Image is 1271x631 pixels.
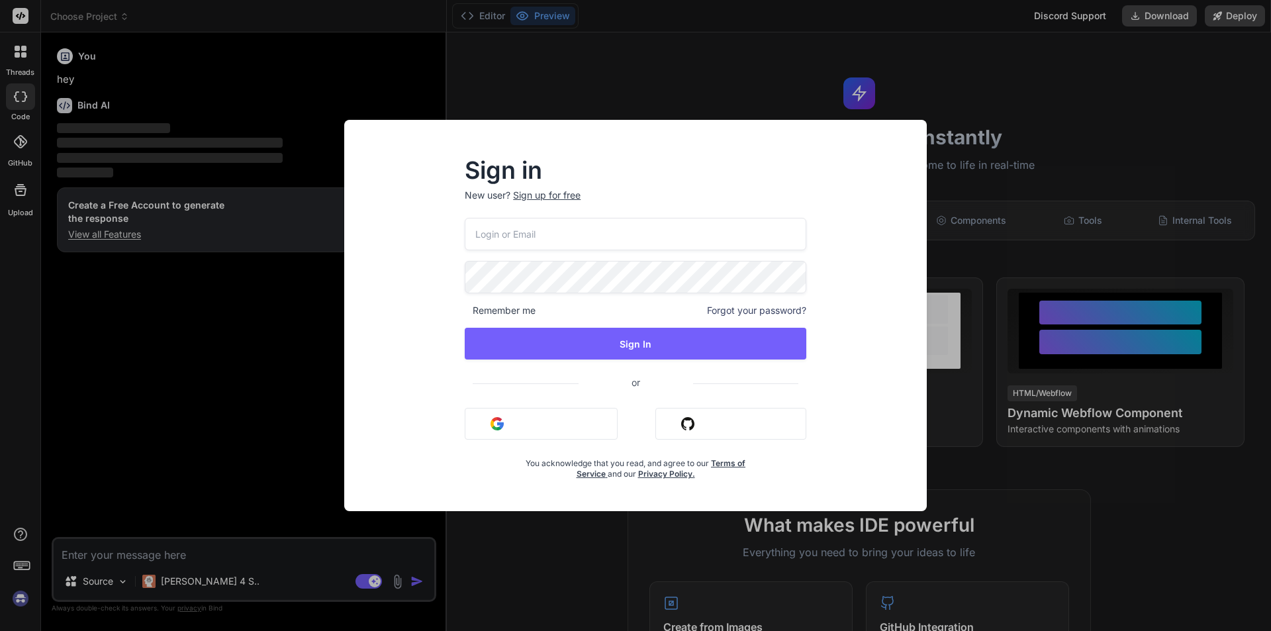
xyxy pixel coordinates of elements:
span: Remember me [465,304,536,317]
a: Terms of Service [577,458,746,479]
a: Privacy Policy. [638,469,695,479]
input: Login or Email [465,218,806,250]
img: google [491,417,504,430]
span: or [579,366,693,399]
img: github [681,417,694,430]
h2: Sign in [465,160,806,181]
div: You acknowledge that you read, and agree to our and our [522,450,749,479]
button: Sign In [465,328,806,360]
div: Sign up for free [513,189,581,202]
button: Sign in with Github [655,408,806,440]
p: New user? [465,189,806,218]
span: Forgot your password? [707,304,806,317]
button: Sign in with Google [465,408,618,440]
